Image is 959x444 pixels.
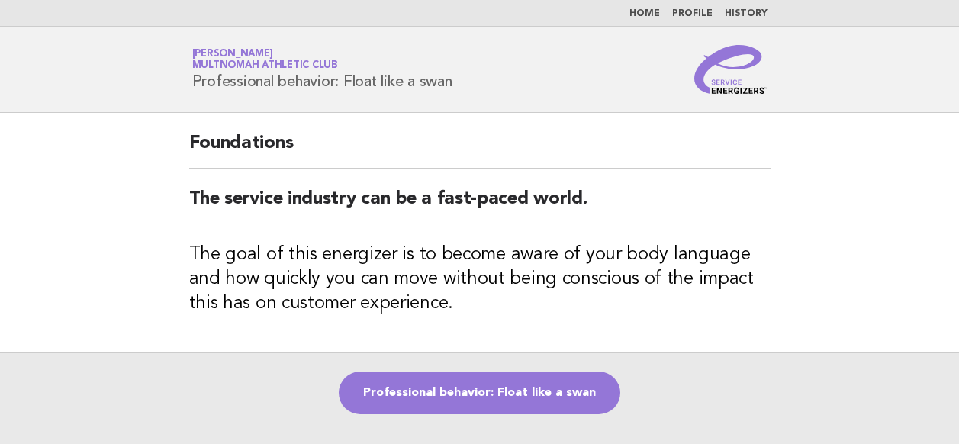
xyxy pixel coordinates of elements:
a: History [725,9,768,18]
h2: The service industry can be a fast-paced world. [189,187,771,224]
h3: The goal of this energizer is to become aware of your body language and how quickly you can move ... [189,243,771,316]
a: Home [629,9,660,18]
a: Profile [672,9,713,18]
h1: Professional behavior: Float like a swan [192,50,452,89]
a: Professional behavior: Float like a swan [339,372,620,414]
img: Service Energizers [694,45,768,94]
h2: Foundations [189,131,771,169]
a: [PERSON_NAME]Multnomah Athletic Club [192,49,338,70]
span: Multnomah Athletic Club [192,61,338,71]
